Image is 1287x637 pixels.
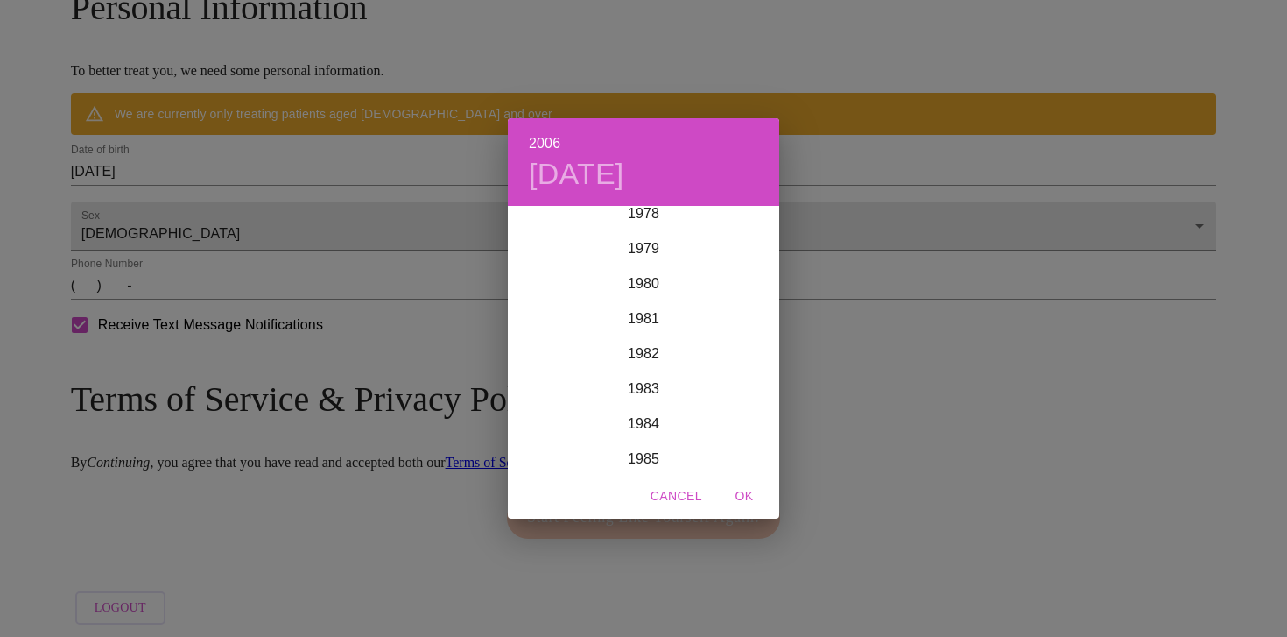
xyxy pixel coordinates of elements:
[508,372,779,407] div: 1983
[643,480,709,513] button: Cancel
[508,407,779,442] div: 1984
[529,131,560,156] button: 2006
[508,301,779,336] div: 1981
[508,336,779,372] div: 1982
[723,485,765,507] span: OK
[508,266,779,301] div: 1980
[508,196,779,231] div: 1978
[716,480,772,513] button: OK
[508,442,779,477] div: 1985
[508,231,779,266] div: 1979
[651,485,702,507] span: Cancel
[529,156,624,193] button: [DATE]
